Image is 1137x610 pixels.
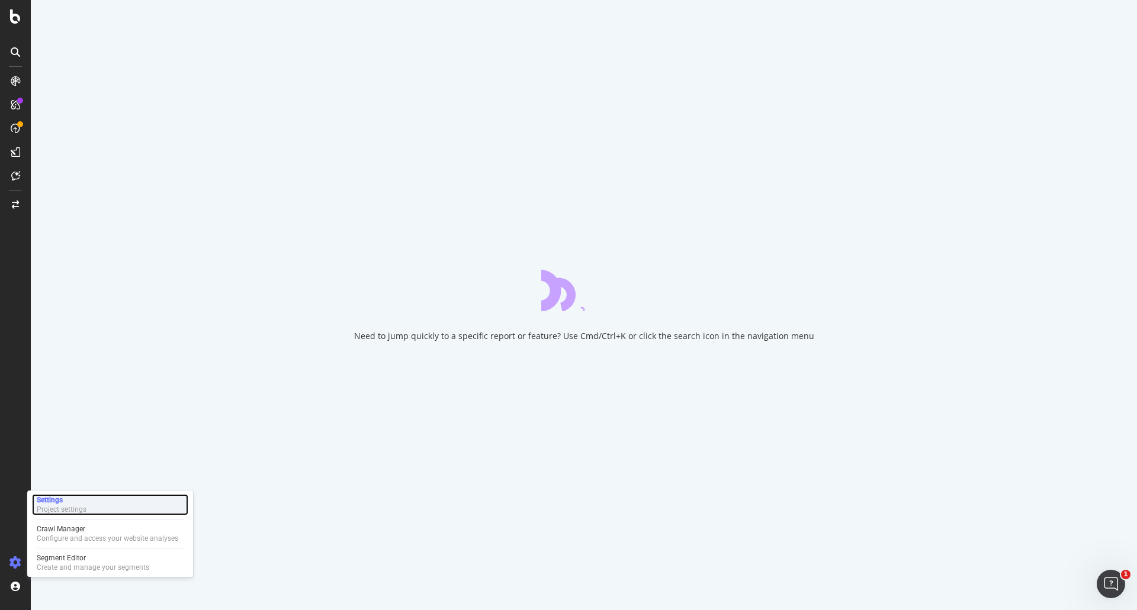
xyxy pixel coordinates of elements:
div: Need to jump quickly to a specific report or feature? Use Cmd/Ctrl+K or click the search icon in ... [354,330,814,342]
div: Crawl Manager [37,524,178,534]
div: Project settings [37,505,86,514]
div: animation [541,269,627,311]
div: Settings [37,495,86,505]
iframe: Intercom live chat [1097,570,1125,598]
div: Configure and access your website analyses [37,534,178,543]
span: 1 [1121,570,1130,579]
div: Segment Editor [37,553,149,563]
div: Create and manage your segments [37,563,149,572]
a: Segment EditorCreate and manage your segments [32,552,188,573]
a: SettingsProject settings [32,494,188,515]
a: Crawl ManagerConfigure and access your website analyses [32,523,188,544]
